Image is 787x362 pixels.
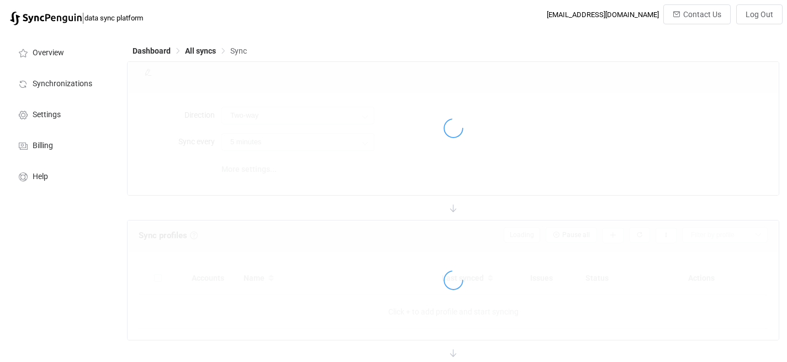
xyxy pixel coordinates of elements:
[84,14,143,22] span: data sync platform
[6,36,116,67] a: Overview
[683,10,721,19] span: Contact Us
[82,10,84,25] span: |
[33,80,92,88] span: Synchronizations
[746,10,773,19] span: Log Out
[33,111,61,119] span: Settings
[663,4,731,24] button: Contact Us
[133,46,171,55] span: Dashboard
[6,67,116,98] a: Synchronizations
[33,49,64,57] span: Overview
[33,141,53,150] span: Billing
[10,12,82,25] img: syncpenguin.svg
[33,172,48,181] span: Help
[10,10,143,25] a: |data sync platform
[6,160,116,191] a: Help
[133,47,247,55] div: Breadcrumb
[230,46,247,55] span: Sync
[547,11,659,19] div: [EMAIL_ADDRESS][DOMAIN_NAME]
[6,129,116,160] a: Billing
[736,4,783,24] button: Log Out
[6,98,116,129] a: Settings
[185,46,216,55] span: All syncs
